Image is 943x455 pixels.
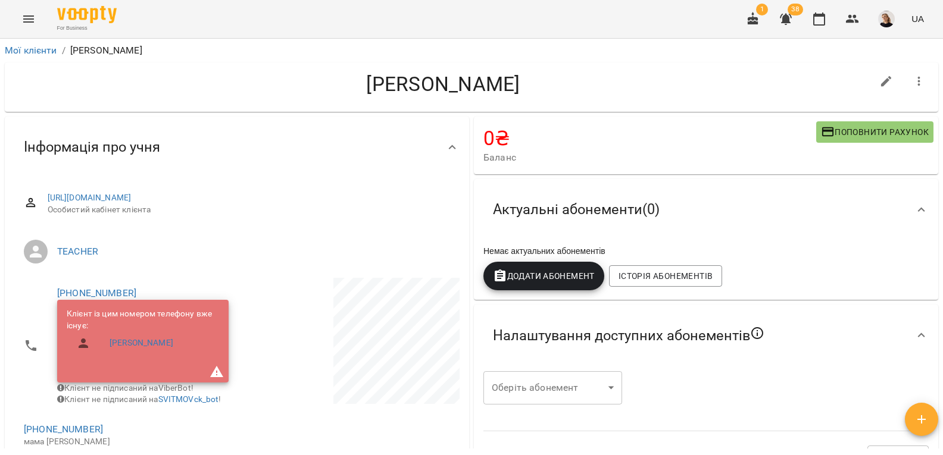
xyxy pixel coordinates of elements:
[493,200,660,219] span: Актуальні абонементи ( 0 )
[474,305,938,366] div: Налаштування доступних абонементів
[48,193,132,202] a: [URL][DOMAIN_NAME]
[62,43,65,58] li: /
[24,436,225,448] p: мама [PERSON_NAME]
[911,12,924,25] span: UA
[878,11,895,27] img: 9cec10d231d9bfd3de0fd9da221b6970.jpg
[483,150,816,165] span: Баланс
[5,43,938,58] nav: breadcrumb
[158,394,219,404] a: SVITMOVck_bot
[481,243,931,259] div: Немає актуальних абонементів
[57,394,221,404] span: Клієнт не підписаний на !
[483,126,816,150] h4: 0 ₴
[750,326,764,340] svg: Якщо не обрано жодного, клієнт зможе побачити всі публічні абонементи
[24,423,103,435] a: [PHONE_NUMBER]
[619,269,713,283] span: Історія абонементів
[24,138,160,156] span: Інформація про учня
[821,125,929,139] span: Поповнити рахунок
[788,4,803,15] span: 38
[816,121,933,143] button: Поповнити рахунок
[493,326,764,345] span: Налаштування доступних абонементів
[110,337,173,349] a: [PERSON_NAME]
[474,179,938,240] div: Актуальні абонементи(0)
[483,371,622,404] div: ​
[493,269,595,283] span: Додати Абонемент
[609,265,722,287] button: Історія абонементів
[14,5,43,33] button: Menu
[48,204,450,216] span: Особистий кабінет клієнта
[907,8,929,30] button: UA
[5,117,469,178] div: Інформація про учня
[756,4,768,15] span: 1
[67,308,219,360] ul: Клієнт із цим номером телефону вже існує:
[57,24,117,32] span: For Business
[57,6,117,23] img: Voopty Logo
[57,246,98,257] a: TEACHER
[70,43,142,58] p: [PERSON_NAME]
[57,383,193,393] span: Клієнт не підписаний на ViberBot!
[5,45,57,56] a: Мої клієнти
[483,262,604,290] button: Додати Абонемент
[57,287,136,299] a: [PHONE_NUMBER]
[14,72,872,96] h4: [PERSON_NAME]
